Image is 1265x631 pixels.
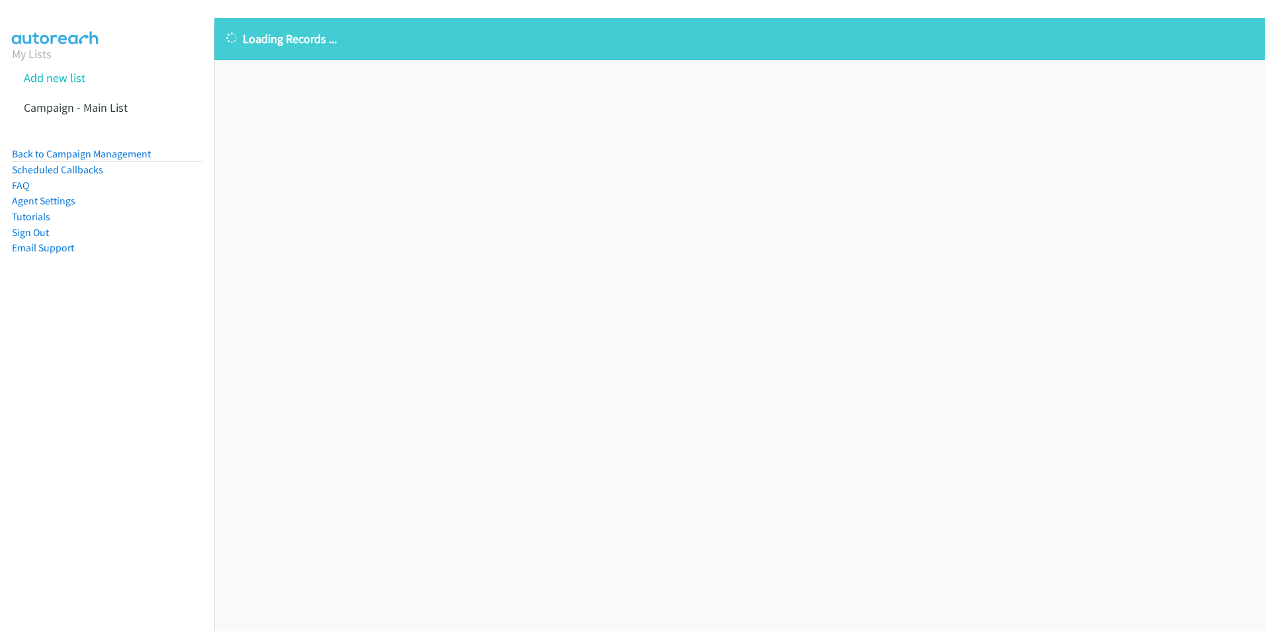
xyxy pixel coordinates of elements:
a: Email Support [12,241,74,254]
a: Campaign - Main List [24,100,128,115]
a: FAQ [12,179,29,192]
a: Back to Campaign Management [12,147,151,160]
p: Loading Records ... [226,30,1253,48]
a: Scheduled Callbacks [12,163,103,176]
a: Agent Settings [12,194,75,207]
a: Add new list [24,70,85,85]
a: Sign Out [12,226,49,239]
a: Tutorials [12,210,50,223]
a: My Lists [12,46,52,62]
